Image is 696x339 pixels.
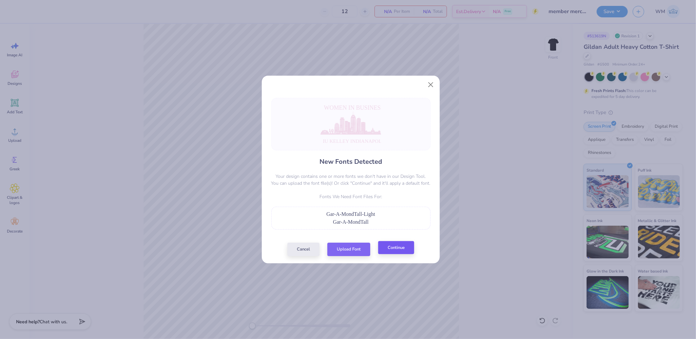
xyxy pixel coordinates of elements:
p: Your design contains one or more fonts we don't have in our Design Tool. You can upload the font ... [271,173,431,187]
h4: New Fonts Detected [319,157,382,166]
p: Fonts We Need Font Files For: [271,193,431,200]
button: Upload Font [327,243,370,256]
button: Continue [378,241,414,254]
span: Gar-A-MondTall-Light [326,211,375,217]
button: Close [425,79,437,91]
button: Cancel [287,243,319,256]
span: Gar-A-MondTall [333,219,369,225]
